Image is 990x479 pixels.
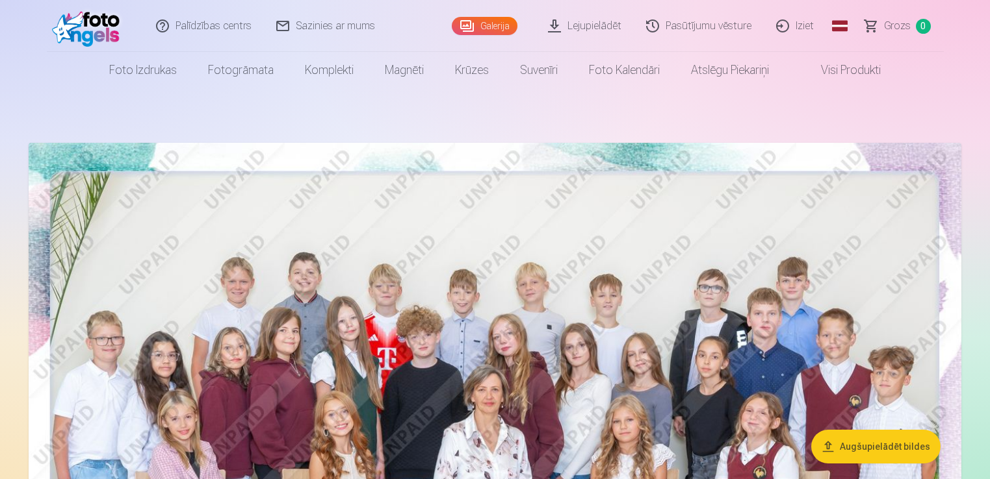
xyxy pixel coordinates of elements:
[289,52,369,88] a: Komplekti
[52,5,127,47] img: /fa1
[811,430,941,463] button: Augšupielādēt bildes
[573,52,675,88] a: Foto kalendāri
[452,17,517,35] a: Galerija
[192,52,289,88] a: Fotogrāmata
[916,19,931,34] span: 0
[884,18,911,34] span: Grozs
[675,52,785,88] a: Atslēgu piekariņi
[369,52,439,88] a: Magnēti
[94,52,192,88] a: Foto izdrukas
[504,52,573,88] a: Suvenīri
[785,52,896,88] a: Visi produkti
[439,52,504,88] a: Krūzes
